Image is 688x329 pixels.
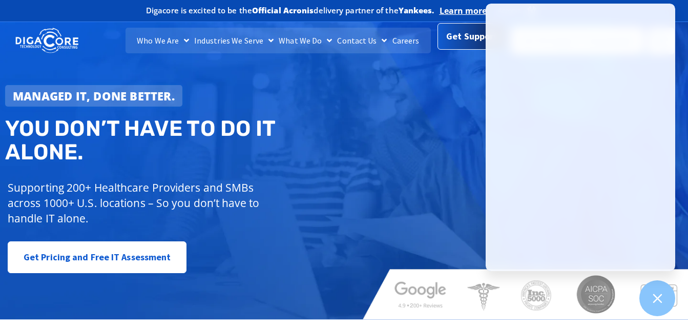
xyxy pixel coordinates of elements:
[146,7,434,14] h2: Digacore is excited to be the delivery partner of the
[8,180,289,226] p: Supporting 200+ Healthcare Providers and SMBs across 1000+ U.S. locations – So you don’t have to ...
[126,28,431,53] nav: Menu
[252,5,314,15] b: Official Acronis
[5,117,351,164] h2: You don’t have to do IT alone.
[13,88,175,104] strong: Managed IT, done better.
[446,26,497,47] span: Get Support
[192,28,276,53] a: Industries We Serve
[15,27,78,54] img: DigaCore Technology Consulting
[399,5,434,15] b: Yankees.
[437,23,506,50] a: Get Support
[5,85,182,107] a: Managed IT, done better.
[440,6,487,16] a: Learn more
[8,241,186,273] a: Get Pricing and Free IT Assessment
[24,247,171,268] span: Get Pricing and Free IT Assessment
[486,4,675,271] iframe: Chatgenie Messenger
[134,28,192,53] a: Who We Are
[335,28,389,53] a: Contact Us
[276,28,335,53] a: What We Do
[390,28,422,53] a: Careers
